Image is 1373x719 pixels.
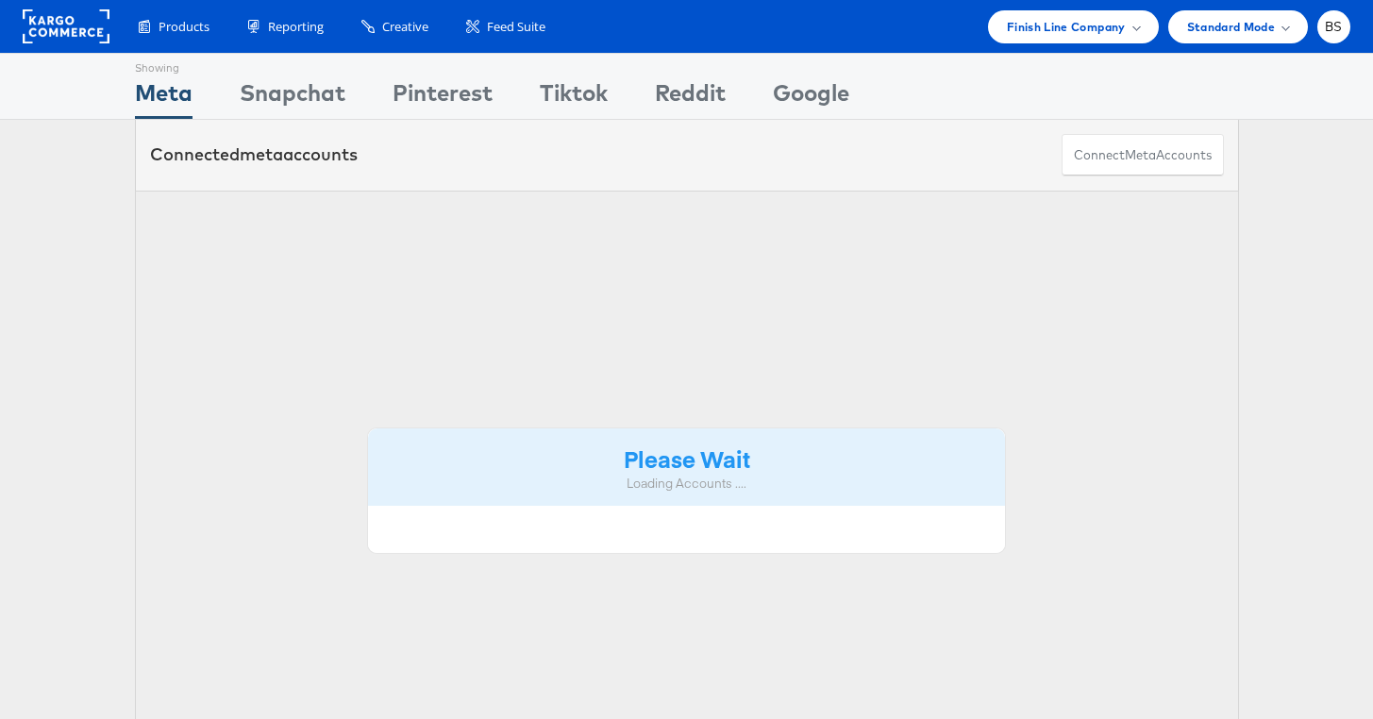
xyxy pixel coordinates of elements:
div: Loading Accounts .... [382,475,992,493]
div: Tiktok [540,76,608,119]
div: Pinterest [393,76,493,119]
span: Finish Line Company [1007,17,1126,37]
div: Showing [135,54,193,76]
div: Snapchat [240,76,345,119]
span: meta [240,143,283,165]
span: Feed Suite [487,18,545,36]
button: ConnectmetaAccounts [1062,134,1224,176]
span: Reporting [268,18,324,36]
div: Connected accounts [150,142,358,167]
span: meta [1125,146,1156,164]
strong: Please Wait [624,443,750,474]
span: BS [1325,21,1343,33]
div: Google [773,76,849,119]
span: Products [159,18,209,36]
span: Creative [382,18,428,36]
div: Reddit [655,76,726,119]
div: Meta [135,76,193,119]
span: Standard Mode [1187,17,1275,37]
